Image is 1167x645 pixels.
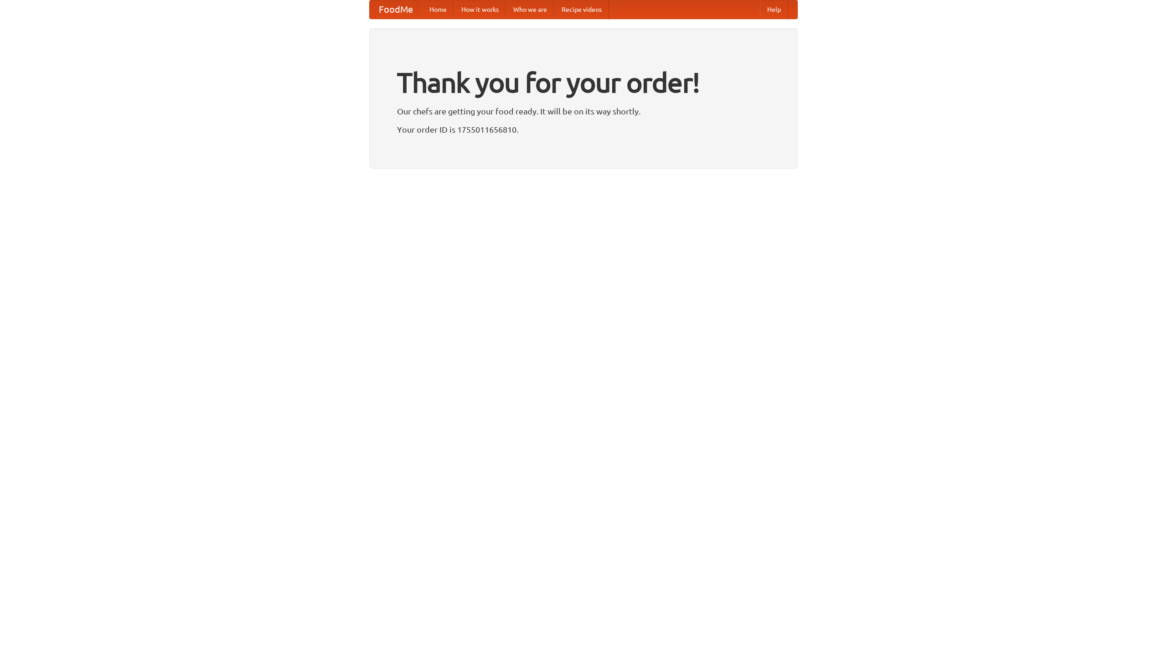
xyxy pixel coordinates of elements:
a: FoodMe [370,0,422,19]
a: Recipe videos [554,0,609,19]
p: Your order ID is 1755011656810. [397,123,770,136]
a: Help [760,0,788,19]
p: Our chefs are getting your food ready. It will be on its way shortly. [397,104,770,118]
h1: Thank you for your order! [397,61,770,104]
a: Who we are [506,0,554,19]
a: How it works [454,0,506,19]
a: Home [422,0,454,19]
